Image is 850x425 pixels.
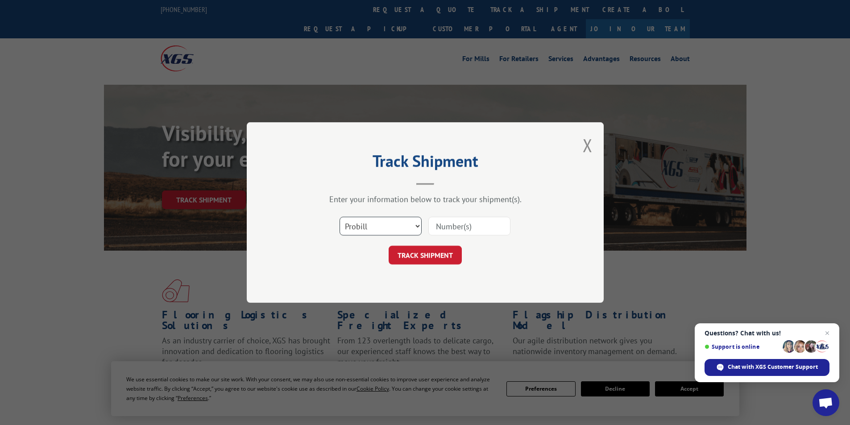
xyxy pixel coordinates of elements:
[705,330,829,337] span: Questions? Chat with us!
[389,246,462,264] button: TRACK SHIPMENT
[822,328,833,338] span: Close chat
[813,389,839,416] div: Open chat
[291,155,559,172] h2: Track Shipment
[583,133,593,157] button: Close modal
[291,194,559,204] div: Enter your information below to track your shipment(s).
[705,343,780,350] span: Support is online
[705,359,829,376] div: Chat with XGS Customer Support
[428,217,510,235] input: Number(s)
[728,363,818,371] span: Chat with XGS Customer Support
